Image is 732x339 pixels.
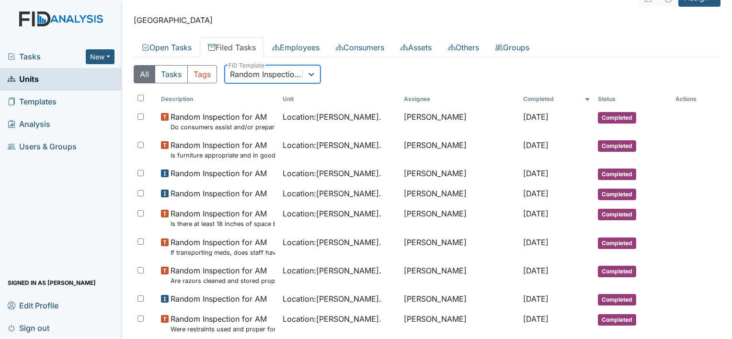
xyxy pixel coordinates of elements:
[171,265,275,285] span: Random Inspection for AM Are razors cleaned and stored properly in the hygiene kits?
[8,139,77,154] span: Users & Groups
[171,208,275,228] span: Random Inspection for AM Is there at least 18 inches of space between items stored in closets and...
[400,136,519,164] td: [PERSON_NAME]
[598,189,636,200] span: Completed
[171,151,275,160] small: Is furniture appropriate and in good repair?
[137,95,144,101] input: Toggle All Rows Selected
[134,14,721,26] p: [GEOGRAPHIC_DATA]
[487,37,538,57] a: Groups
[134,37,200,57] a: Open Tasks
[171,188,267,199] span: Random Inspection for AM
[171,248,275,257] small: If transporting meds, does staff have MAR?
[598,112,636,124] span: Completed
[523,140,549,150] span: [DATE]
[8,51,86,62] a: Tasks
[598,140,636,152] span: Completed
[519,91,594,107] th: Toggle SortBy
[283,265,381,276] span: Location : [PERSON_NAME].
[171,325,275,334] small: Were restraints used and proper forms completed?
[171,219,275,228] small: Is there at least 18 inches of space between items stored in closets and sprinkler heads?
[598,237,636,249] span: Completed
[523,112,549,122] span: [DATE]
[171,237,275,257] span: Random Inspection for AM If transporting meds, does staff have MAR?
[264,37,328,57] a: Employees
[283,293,381,305] span: Location : [PERSON_NAME].
[400,233,519,261] td: [PERSON_NAME]
[171,313,275,334] span: Random Inspection for AM Were restraints used and proper forms completed?
[8,275,96,290] span: Signed in as [PERSON_NAME]
[171,139,275,160] span: Random Inspection for AM Is furniture appropriate and in good repair?
[134,65,155,83] button: All
[283,139,381,151] span: Location : [PERSON_NAME].
[8,320,49,335] span: Sign out
[283,111,381,123] span: Location : [PERSON_NAME].
[400,164,519,184] td: [PERSON_NAME]
[200,37,264,57] a: Filed Tasks
[171,293,267,305] span: Random Inspection for AM
[8,117,50,132] span: Analysis
[523,189,549,198] span: [DATE]
[283,188,381,199] span: Location : [PERSON_NAME].
[157,91,279,107] th: Toggle SortBy
[155,65,188,83] button: Tasks
[594,91,672,107] th: Toggle SortBy
[171,276,275,285] small: Are razors cleaned and stored properly in the hygiene kits?
[86,49,114,64] button: New
[400,91,519,107] th: Assignee
[672,91,720,107] th: Actions
[598,314,636,326] span: Completed
[279,91,400,107] th: Toggle SortBy
[400,107,519,136] td: [PERSON_NAME]
[523,237,549,247] span: [DATE]
[8,298,58,313] span: Edit Profile
[171,111,275,132] span: Random Inspection for AM Do consumers assist and/or prepare lunches?
[523,209,549,218] span: [DATE]
[598,169,636,180] span: Completed
[523,314,549,324] span: [DATE]
[328,37,392,57] a: Consumers
[598,209,636,220] span: Completed
[598,266,636,277] span: Completed
[283,237,381,248] span: Location : [PERSON_NAME].
[230,68,303,80] div: Random Inspection for AM
[523,294,549,304] span: [DATE]
[187,65,217,83] button: Tags
[283,208,381,219] span: Location : [PERSON_NAME].
[8,94,57,109] span: Templates
[598,294,636,305] span: Completed
[283,168,381,179] span: Location : [PERSON_NAME].
[171,168,267,179] span: Random Inspection for AM
[400,204,519,232] td: [PERSON_NAME]
[171,123,275,132] small: Do consumers assist and/or prepare lunches?
[400,309,519,338] td: [PERSON_NAME]
[283,313,381,325] span: Location : [PERSON_NAME].
[8,72,39,87] span: Units
[400,261,519,289] td: [PERSON_NAME]
[134,65,217,83] div: Type filter
[392,37,440,57] a: Assets
[400,289,519,309] td: [PERSON_NAME]
[400,184,519,204] td: [PERSON_NAME]
[440,37,487,57] a: Others
[523,169,549,178] span: [DATE]
[523,266,549,275] span: [DATE]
